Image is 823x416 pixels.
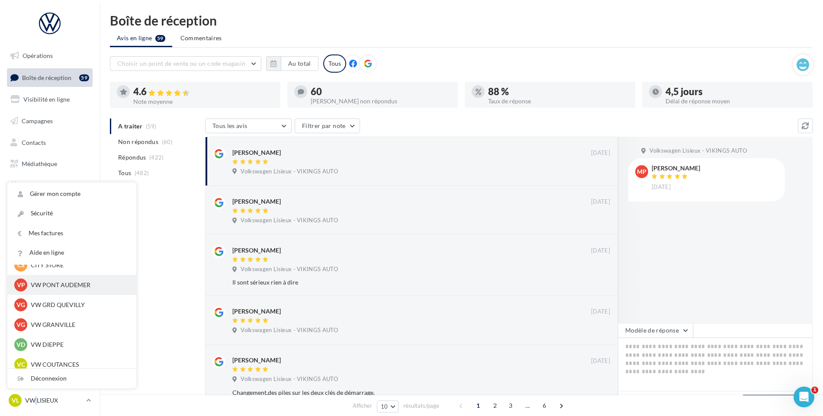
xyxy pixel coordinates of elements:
div: Boîte de réception [110,14,813,27]
div: [PERSON_NAME] [232,148,281,157]
span: VL [12,396,19,405]
span: (60) [162,138,173,145]
div: [PERSON_NAME] non répondus [311,98,451,104]
span: 6 [537,399,551,413]
div: Il sont sérieux rien à dire [232,278,554,287]
p: VW PONT AUDEMER [31,281,126,289]
span: Commentaires [180,34,222,42]
a: Boîte de réception59 [5,68,94,87]
span: 1 [471,399,485,413]
div: 59 [79,74,89,81]
p: VW GRANVILLE [31,320,126,329]
div: Changement,des piles sur les deux clés de démarrage. [232,388,554,397]
span: Tous les avis [212,122,248,129]
button: Au total [266,56,318,71]
span: 2 [488,399,502,413]
span: Campagnes [22,117,53,125]
span: [DATE] [652,183,671,191]
button: Au total [281,56,318,71]
span: Calendrier [22,182,51,189]
span: (482) [135,170,149,176]
div: [PERSON_NAME] [232,197,281,206]
div: 88 % [488,87,628,96]
a: Visibilité en ligne [5,90,94,109]
span: Volkswagen Lisieux - VIKINGS AUTO [241,326,338,334]
div: Tous [323,54,346,73]
div: [PERSON_NAME] [232,307,281,316]
span: CS [17,261,25,269]
p: VW COUTANCES [31,360,126,369]
div: Déconnexion [7,369,136,388]
span: VD [16,340,25,349]
span: Non répondus [118,138,158,146]
div: [PERSON_NAME] [652,165,700,171]
button: 10 [377,400,399,413]
span: [DATE] [591,308,610,316]
span: 1 [811,387,818,394]
div: 4,5 jours [665,87,806,96]
a: Contacts [5,134,94,152]
span: Volkswagen Lisieux - VIKINGS AUTO [241,168,338,176]
span: Tous [118,169,131,177]
div: [PERSON_NAME] [232,246,281,255]
div: Taux de réponse [488,98,628,104]
div: Délai de réponse moyen [665,98,806,104]
p: VW LISIEUX [25,396,83,405]
span: ... [521,399,534,413]
span: Contacts [22,138,46,146]
span: Afficher [353,402,372,410]
span: Répondus [118,153,146,162]
a: Mes factures [7,224,136,243]
span: (422) [149,154,164,161]
a: Campagnes [5,112,94,130]
span: [DATE] [591,149,610,157]
span: VP [17,281,25,289]
span: 3 [504,399,518,413]
a: PLV et print personnalisable [5,198,94,224]
button: Tous les avis [205,118,292,133]
p: CITY STORE [31,261,126,269]
button: Choisir un point de vente ou un code magasin [110,56,261,71]
span: Opérations [23,52,53,59]
button: Modèle de réponse [618,323,693,338]
span: Boîte de réception [22,74,71,81]
div: 60 [311,87,451,96]
span: Médiathèque [22,160,57,167]
span: [DATE] [591,198,610,206]
span: MP [637,167,646,176]
a: Médiathèque [5,155,94,173]
button: Filtrer par note [295,118,360,133]
span: Volkswagen Lisieux - VIKINGS AUTO [649,147,747,155]
p: VW DIEPPE [31,340,126,349]
span: Volkswagen Lisieux - VIKINGS AUTO [241,266,338,273]
span: résultats/page [403,402,439,410]
span: Volkswagen Lisieux - VIKINGS AUTO [241,217,338,224]
iframe: Intercom live chat [794,387,814,407]
div: Note moyenne [133,99,273,105]
a: Aide en ligne [7,243,136,262]
span: VG [16,301,25,309]
span: Visibilité en ligne [23,96,70,103]
a: Opérations [5,47,94,65]
div: 4.6 [133,87,273,97]
a: VL VW LISIEUX [7,392,93,409]
div: [PERSON_NAME] [232,356,281,365]
a: Sécurité [7,204,136,223]
p: VW GRD QUEVILLY [31,301,126,309]
span: 10 [381,403,388,410]
span: [DATE] [591,247,610,255]
a: Calendrier [5,176,94,195]
span: Volkswagen Lisieux - VIKINGS AUTO [241,375,338,383]
span: VC [17,360,25,369]
a: Campagnes DataOnDemand [5,227,94,252]
span: Choisir un point de vente ou un code magasin [117,60,245,67]
span: [DATE] [591,357,610,365]
span: VG [16,320,25,329]
a: Gérer mon compte [7,184,136,204]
